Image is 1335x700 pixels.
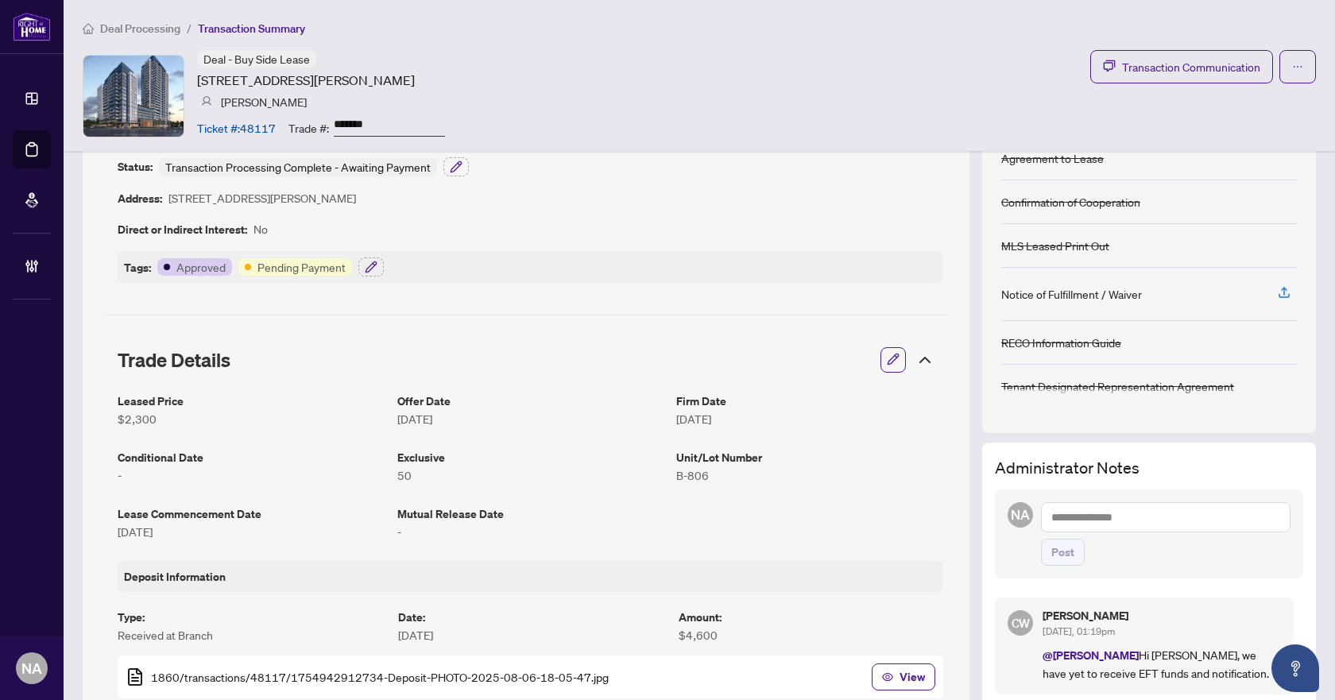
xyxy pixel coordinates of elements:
[159,157,437,176] div: Transaction Processing Complete - Awaiting Payment
[1043,625,1115,637] span: [DATE], 01:19pm
[1001,285,1142,303] div: Notice of Fulfillment / Waiver
[176,258,226,276] article: Approved
[168,189,356,207] article: [STREET_ADDRESS][PERSON_NAME]
[118,189,162,207] article: Address:
[1001,237,1109,254] div: MLS Leased Print Out
[124,567,226,586] article: Deposit Information
[118,523,385,540] article: [DATE]
[397,448,664,466] article: Exclusive
[1271,644,1319,692] button: Open asap
[197,119,276,137] article: Ticket #: 48117
[1001,377,1234,395] div: Tenant Designated Representation Agreement
[398,626,663,644] article: [DATE]
[83,56,184,137] img: IMG-N12277163_1.jpg
[118,448,385,466] article: Conditional Date
[197,71,415,90] article: [STREET_ADDRESS][PERSON_NAME]
[118,392,385,410] article: Leased Price
[1001,334,1121,351] div: RECO Information Guide
[872,663,935,690] button: View
[397,392,664,410] article: Offer Date
[1043,610,1281,621] h5: [PERSON_NAME]
[1043,648,1139,663] span: @[PERSON_NAME]
[201,96,212,107] img: svg%3e
[676,392,943,410] article: Firm Date
[21,657,42,679] span: NA
[105,338,947,382] div: Trade Details
[118,466,385,484] article: -
[151,668,609,686] span: 1860/transactions/48117/1754942912734-Deposit-PHOTO-2025-08-06-18-05-47.jpg
[1043,646,1281,682] p: Hi [PERSON_NAME], we have yet to receive EFT funds and notification.
[118,410,385,427] article: $2,300
[397,466,664,484] article: 50
[203,52,310,66] span: Deal - Buy Side Lease
[676,410,943,427] article: [DATE]
[1001,149,1104,167] div: Agreement to Lease
[882,671,893,683] span: eye
[13,12,51,41] img: logo
[83,23,94,34] span: home
[118,505,385,523] article: Lease Commencement Date
[257,258,346,276] article: Pending Payment
[679,626,943,644] article: $4,600
[679,608,943,626] article: Amount :
[995,455,1303,480] h3: Administrator Notes
[198,21,305,36] span: Transaction Summary
[118,157,153,176] article: Status:
[221,93,307,110] article: [PERSON_NAME]
[118,626,382,644] article: Received at Branch
[118,348,230,372] span: Trade Details
[253,220,268,238] article: No
[900,664,925,690] span: View
[118,608,382,626] article: Type :
[1011,505,1030,525] span: NA
[397,523,664,540] article: -
[1292,61,1303,72] span: ellipsis
[1090,50,1273,83] button: Transaction Communication
[1001,193,1140,211] div: Confirmation of Cooperation
[288,119,329,137] article: Trade #:
[676,466,943,484] article: B-806
[397,505,664,523] article: Mutual Release Date
[187,19,192,37] li: /
[397,410,664,427] article: [DATE]
[1041,539,1085,566] button: Post
[100,21,180,36] span: Deal Processing
[118,220,247,238] article: Direct or Indirect Interest:
[124,258,151,277] article: Tags:
[1011,614,1030,632] span: CW
[676,448,943,466] article: Unit/Lot Number
[398,608,663,626] article: Date :
[1122,58,1260,76] span: Transaction Communication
